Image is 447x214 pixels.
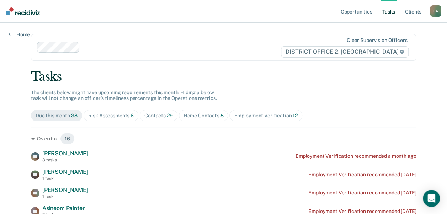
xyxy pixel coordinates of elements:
[183,113,224,119] div: Home Contacts
[42,168,88,175] span: [PERSON_NAME]
[220,113,224,118] span: 5
[42,205,85,212] span: Asineom Painter
[88,113,134,119] div: Risk Assessments
[71,113,78,118] span: 38
[60,133,75,144] span: 16
[234,113,297,119] div: Employment Verification
[308,172,416,178] div: Employment Verification recommended [DATE]
[131,113,134,118] span: 6
[42,187,88,193] span: [PERSON_NAME]
[42,150,88,157] span: [PERSON_NAME]
[31,90,217,101] span: The clients below might have upcoming requirements this month. Hiding a below task will not chang...
[296,153,416,159] div: Employment Verification recommended a month ago
[293,113,298,118] span: 12
[6,7,40,15] img: Recidiviz
[347,37,407,43] div: Clear supervision officers
[423,190,440,207] div: Open Intercom Messenger
[281,46,409,58] span: DISTRICT OFFICE 2, [GEOGRAPHIC_DATA]
[9,31,30,38] a: Home
[430,5,441,17] button: LA
[42,157,88,162] div: 3 tasks
[144,113,173,119] div: Contacts
[430,5,441,17] div: L A
[42,194,88,199] div: 1 task
[36,113,78,119] div: Due this month
[42,176,88,181] div: 1 task
[308,190,416,196] div: Employment Verification recommended [DATE]
[167,113,173,118] span: 29
[31,69,416,84] div: Tasks
[31,133,416,144] div: Overdue 16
